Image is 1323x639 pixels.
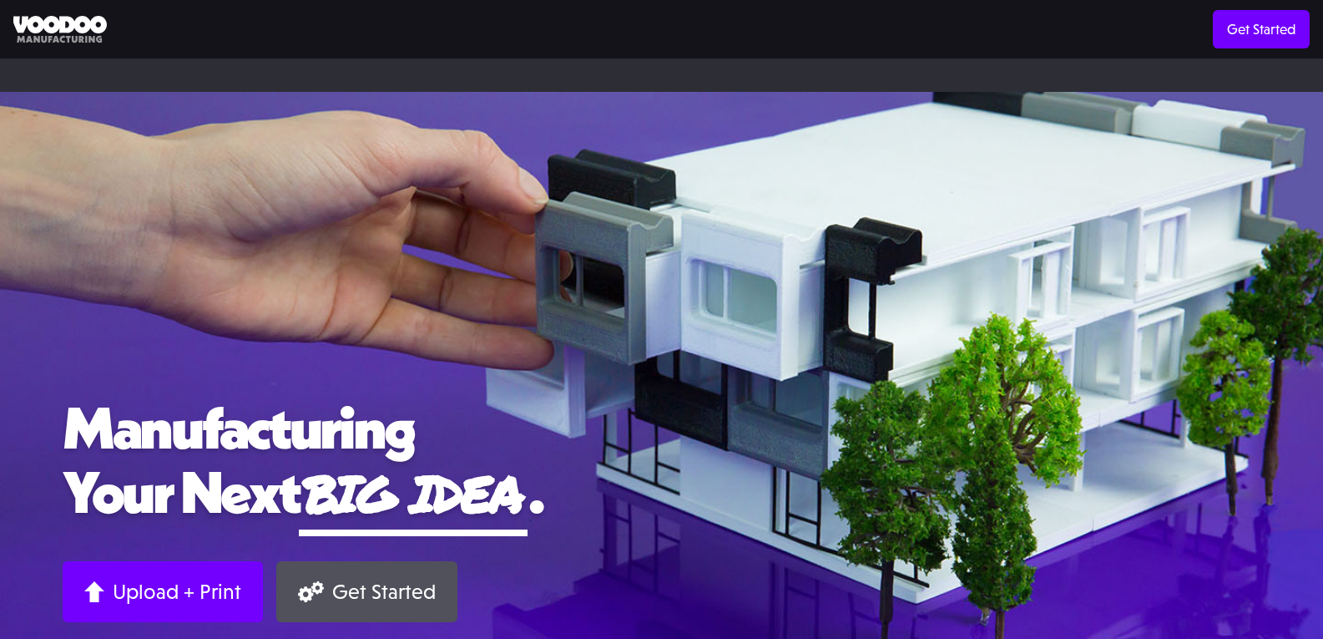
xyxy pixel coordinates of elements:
[113,579,241,605] div: Upload + Print
[84,581,104,602] img: Arrow up
[298,581,324,602] img: Gears
[1213,10,1310,48] a: Get Started
[13,16,107,43] img: Voodoo Manufacturing logo
[63,395,1260,536] h1: Manufacturing Your Next .
[299,456,528,529] span: big idea
[63,561,263,622] a: Upload + Print
[276,561,457,622] a: Get Started
[332,579,436,605] div: Get Started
